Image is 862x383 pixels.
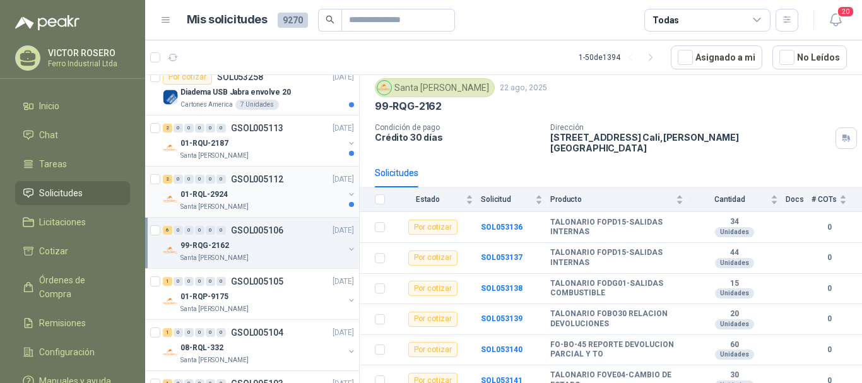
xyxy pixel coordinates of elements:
b: 0 [812,344,847,356]
img: Company Logo [163,141,178,156]
div: Por cotizar [408,312,458,327]
p: Santa [PERSON_NAME] [180,355,249,365]
p: [STREET_ADDRESS] Cali , [PERSON_NAME][GEOGRAPHIC_DATA] [550,132,830,153]
p: GSOL005112 [231,175,283,184]
div: 0 [206,328,215,337]
span: Estado [393,195,463,204]
div: 0 [216,328,226,337]
span: 20 [837,6,854,18]
th: Estado [393,187,481,212]
p: 01-RQP-9175 [180,291,228,303]
p: 01-RQL-2924 [180,189,228,201]
span: Licitaciones [39,215,86,229]
b: TALONARIO FODG01-SALIDAS COMBUSTIBLE [550,279,683,298]
div: Unidades [715,288,754,298]
div: 0 [206,124,215,133]
div: 0 [216,175,226,184]
div: 2 [163,175,172,184]
img: Company Logo [163,345,178,360]
p: 22 ago, 2025 [500,82,547,94]
div: Por cotizar [408,281,458,296]
a: 2 0 0 0 0 0 GSOL005112[DATE] Company Logo01-RQL-2924Santa [PERSON_NAME] [163,172,357,212]
div: 0 [174,124,183,133]
b: 15 [691,279,778,289]
div: 0 [184,226,194,235]
img: Company Logo [163,90,178,105]
b: 0 [812,283,847,295]
button: 20 [824,9,847,32]
div: Solicitudes [375,166,418,180]
div: 0 [184,277,194,286]
a: Por cotizarSOL053258[DATE] Company LogoDiadema USB Jabra envolve 20Cartones America7 Unidades [145,64,359,115]
b: 20 [691,309,778,319]
div: 0 [195,175,204,184]
div: 7 Unidades [235,100,279,110]
h1: Mis solicitudes [187,11,268,29]
b: 34 [691,217,778,227]
span: Remisiones [39,316,86,330]
span: search [326,15,334,24]
a: 1 0 0 0 0 0 GSOL005105[DATE] Company Logo01-RQP-9175Santa [PERSON_NAME] [163,274,357,314]
a: 6 0 0 0 0 0 GSOL005106[DATE] Company Logo99-RQG-2162Santa [PERSON_NAME] [163,223,357,263]
b: FO-BO-45 REPORTE DEVOLUCION PARCIAL Y TO [550,340,683,360]
p: [DATE] [333,276,354,288]
img: Company Logo [163,192,178,207]
div: 0 [174,277,183,286]
div: Unidades [715,350,754,360]
img: Company Logo [163,294,178,309]
div: 0 [195,226,204,235]
div: 0 [216,277,226,286]
p: [DATE] [333,225,354,237]
div: Por cotizar [408,220,458,235]
span: Solicitudes [39,186,83,200]
div: 0 [184,175,194,184]
span: Cantidad [691,195,768,204]
div: Por cotizar [408,342,458,357]
p: GSOL005104 [231,328,283,337]
p: Cartones America [180,100,233,110]
div: Por cotizar [408,250,458,266]
span: Inicio [39,99,59,113]
b: TALONARIO FOPD15-SALIDAS INTERNAS [550,218,683,237]
a: SOL053140 [481,345,523,354]
a: 1 0 0 0 0 0 GSOL005104[DATE] Company Logo08-RQL-332Santa [PERSON_NAME] [163,325,357,365]
th: Docs [786,187,812,212]
b: SOL053137 [481,253,523,262]
b: 0 [812,313,847,325]
span: Chat [39,128,58,142]
p: 08-RQL-332 [180,342,223,354]
span: # COTs [812,195,837,204]
div: 0 [195,277,204,286]
div: Todas [652,13,679,27]
img: Company Logo [163,243,178,258]
span: Configuración [39,345,95,359]
a: 2 0 0 0 0 0 GSOL005113[DATE] Company Logo01-RQU-2187Santa [PERSON_NAME] [163,121,357,161]
span: Producto [550,195,673,204]
span: Tareas [39,157,67,171]
a: Solicitudes [15,181,130,205]
div: 1 - 50 de 1394 [579,47,661,68]
p: Diadema USB Jabra envolve 20 [180,86,291,98]
div: 0 [174,226,183,235]
a: SOL053138 [481,284,523,293]
a: SOL053136 [481,223,523,232]
a: Configuración [15,340,130,364]
p: [DATE] [333,327,354,339]
p: Santa [PERSON_NAME] [180,253,249,263]
div: 2 [163,124,172,133]
div: 0 [195,328,204,337]
b: TALONARIO FOPD15-SALIDAS INTERNAS [550,248,683,268]
span: Cotizar [39,244,68,258]
div: Unidades [715,258,754,268]
p: 99-RQG-2162 [375,100,442,113]
div: 0 [216,226,226,235]
p: Condición de pago [375,123,540,132]
b: SOL053139 [481,314,523,323]
div: 0 [184,124,194,133]
p: [DATE] [333,174,354,186]
div: Santa [PERSON_NAME] [375,78,495,97]
button: Asignado a mi [671,45,762,69]
th: Solicitud [481,187,550,212]
div: 1 [163,277,172,286]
